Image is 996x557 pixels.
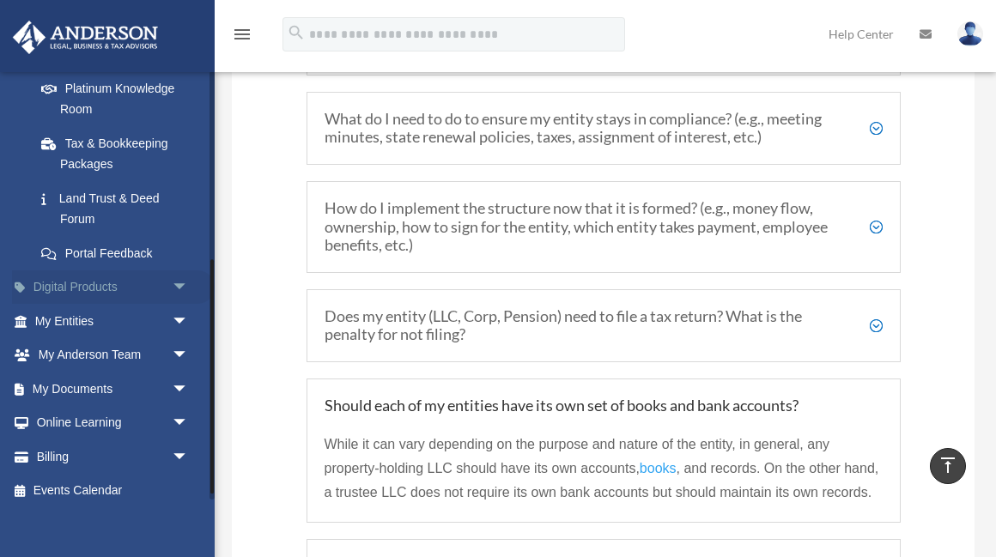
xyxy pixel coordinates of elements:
a: Digital Productsarrow_drop_down [12,270,215,305]
i: search [287,23,306,42]
span: arrow_drop_down [172,372,206,407]
a: Land Trust & Deed Forum [24,181,215,236]
a: My Anderson Teamarrow_drop_down [12,338,215,372]
a: Portal Feedback [24,236,215,270]
a: My Documentsarrow_drop_down [12,372,215,406]
span: books [640,461,677,475]
i: vertical_align_top [938,455,958,475]
span: arrow_drop_down [172,338,206,373]
img: Anderson Advisors Platinum Portal [8,21,163,54]
h5: How do I implement the structure now that it is formed? (e.g., money flow, ownership, how to sign... [325,199,883,255]
h5: Does my entity (LLC, Corp, Pension) need to file a tax return? What is the penalty for not filing? [325,307,883,344]
a: Billingarrow_drop_down [12,439,215,474]
span: arrow_drop_down [172,304,206,339]
span: arrow_drop_down [172,439,206,475]
a: menu [232,30,252,45]
span: , and records. On the other hand, a trustee LLC does not require its own bank accounts but should... [325,461,879,499]
span: arrow_drop_down [172,406,206,441]
a: Platinum Knowledge Room [24,71,215,126]
i: menu [232,24,252,45]
span: arrow_drop_down [172,270,206,306]
a: vertical_align_top [930,448,966,484]
h5: Should each of my entities have its own set of books and bank accounts? [325,397,883,415]
img: User Pic [957,21,983,46]
span: While it can vary depending on the purpose and nature of the entity, in general, any property-hol... [325,437,830,475]
a: Online Learningarrow_drop_down [12,406,215,440]
a: Tax & Bookkeeping Packages [24,126,215,181]
a: books [640,461,677,484]
a: My Entitiesarrow_drop_down [12,304,215,338]
a: Events Calendar [12,474,215,508]
h5: What do I need to do to ensure my entity stays in compliance? (e.g., meeting minutes, state renew... [325,110,883,147]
